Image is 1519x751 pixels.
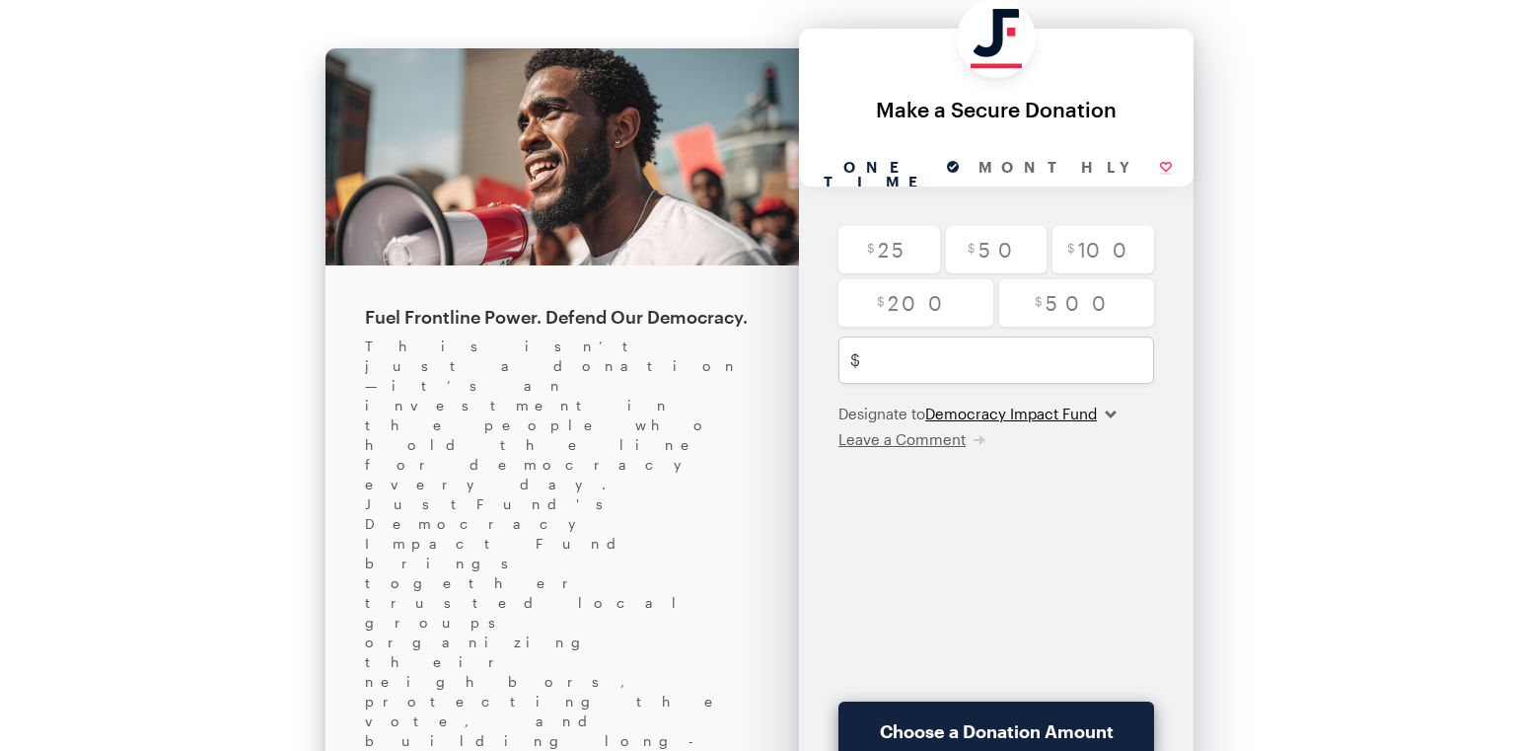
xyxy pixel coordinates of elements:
[325,48,799,265] img: cover.jpg
[838,404,1154,423] div: Designate to
[838,430,966,448] span: Leave a Comment
[819,98,1174,120] div: Make a Secure Donation
[365,305,759,329] div: Fuel Frontline Power. Defend Our Democracy.
[838,429,985,449] button: Leave a Comment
